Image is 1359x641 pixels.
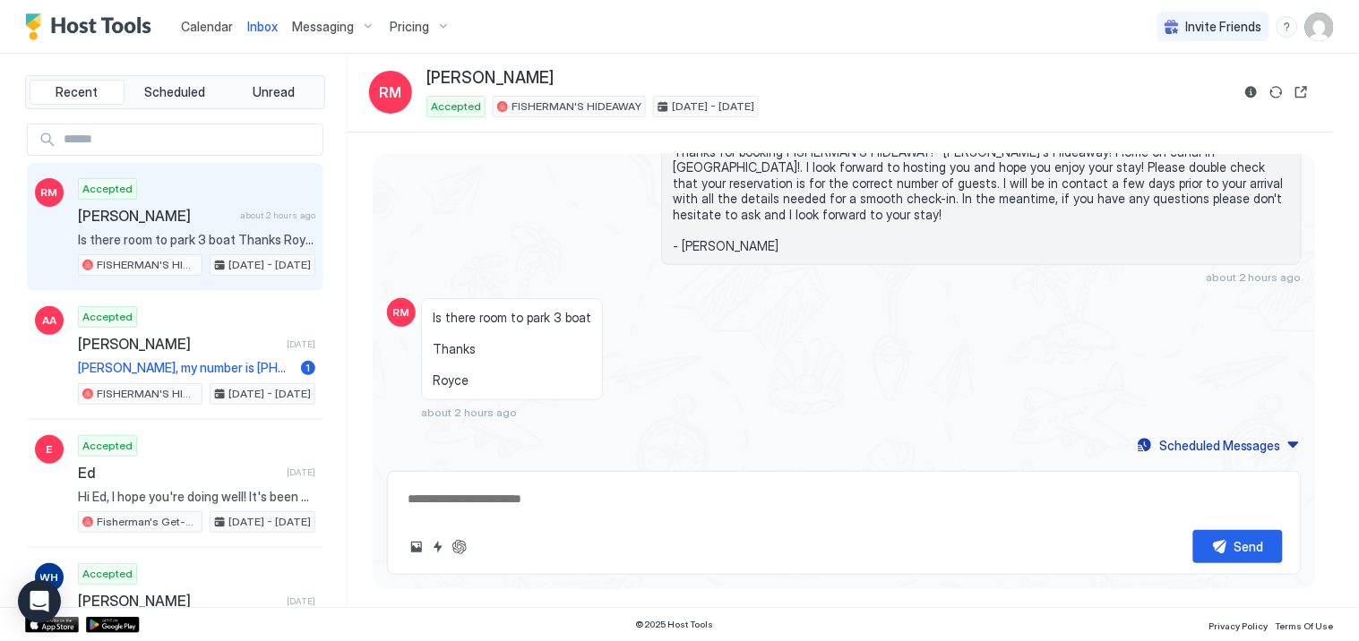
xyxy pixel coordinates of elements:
[30,80,125,105] button: Recent
[128,80,223,105] button: Scheduled
[672,98,754,115] span: [DATE] - [DATE]
[253,84,295,100] span: Unread
[25,617,79,633] a: App Store
[181,19,233,34] span: Calendar
[78,489,315,505] span: Hi Ed, I hope you're doing well! It's been about 9 months since you stayed at Fisherman's Get-A-W...
[240,209,315,221] span: about 2 hours ago
[228,257,311,273] span: [DATE] - [DATE]
[1276,615,1334,634] a: Terms Of Use
[228,386,311,402] span: [DATE] - [DATE]
[406,536,427,558] button: Upload image
[78,592,280,610] span: [PERSON_NAME]
[97,514,198,530] span: Fisherman's Get-A-Way
[226,80,321,105] button: Unread
[1277,16,1298,38] div: menu
[292,19,354,35] span: Messaging
[82,309,133,325] span: Accepted
[433,310,591,389] span: Is there room to park 3 boat Thanks Royce
[86,617,140,633] a: Google Play Store
[673,113,1290,254] span: Hi [PERSON_NAME], Thanks for booking FISHERMAN'S HIDEAWAY! · [PERSON_NAME]'s Hideaway! Home on ca...
[42,312,56,329] span: AA
[427,536,449,558] button: Quick reply
[247,19,278,34] span: Inbox
[1305,13,1334,41] div: User profile
[390,19,429,35] span: Pricing
[306,361,311,374] span: 1
[47,441,53,457] span: E
[97,257,198,273] span: FISHERMAN'S HIDEAWAY
[449,536,470,558] button: ChatGPT Auto Reply
[18,580,61,623] div: Open Intercom Messenger
[247,17,278,36] a: Inbox
[228,514,311,530] span: [DATE] - [DATE]
[1209,620,1269,631] span: Privacy Policy
[1234,537,1264,556] div: Send
[287,338,315,350] span: [DATE]
[56,124,323,155] input: Input Field
[426,68,554,89] span: [PERSON_NAME]
[1159,436,1281,455] div: Scheduled Messages
[1193,530,1283,563] button: Send
[287,466,315,478] span: [DATE]
[41,184,58,201] span: RM
[78,207,233,225] span: [PERSON_NAME]
[82,181,133,197] span: Accepted
[145,84,206,100] span: Scheduled
[1209,615,1269,634] a: Privacy Policy
[1266,81,1287,103] button: Sync reservation
[82,566,133,582] span: Accepted
[1241,81,1262,103] button: Reservation information
[431,98,481,115] span: Accepted
[56,84,98,100] span: Recent
[1291,81,1312,103] button: Open reservation
[97,386,198,402] span: FISHERMAN'S HIDEAWAY
[1135,433,1302,457] button: Scheduled Messages
[1186,19,1262,35] span: Invite Friends
[25,13,159,40] a: Host Tools Logo
[1206,270,1302,284] span: about 2 hours ago
[78,360,294,376] span: [PERSON_NAME], my number is [PHONE_NUMBER] if you want to text or call, thanks AA
[78,464,280,482] span: Ed
[78,335,280,353] span: [PERSON_NAME]
[636,619,714,630] span: © 2025 Host Tools
[78,232,315,248] span: Is there room to park 3 boat Thanks Royce
[287,595,315,607] span: [DATE]
[181,17,233,36] a: Calendar
[421,406,517,419] span: about 2 hours ago
[1276,620,1334,631] span: Terms Of Use
[380,81,402,103] span: RM
[40,569,59,585] span: WH
[512,98,641,115] span: FISHERMAN'S HIDEAWAY
[393,304,410,320] span: RM
[82,438,133,454] span: Accepted
[25,75,325,109] div: tab-group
